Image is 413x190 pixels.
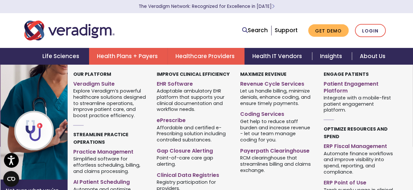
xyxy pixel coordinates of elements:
[275,26,298,34] a: Support
[73,146,147,156] a: Practice Management
[168,48,244,65] a: Healthcare Providers
[323,126,387,140] strong: Optimize Resources and Spend
[352,48,393,65] a: About Us
[34,48,89,65] a: Life Sciences
[272,3,275,10] span: Learn More
[157,145,230,155] a: Gap Closure Alerting
[323,140,397,150] a: ERP Fiscal Management
[240,71,287,77] strong: Maximize Revenue
[157,115,230,124] a: ePrescribe
[0,65,106,179] img: Healthcare Provider
[139,3,275,10] a: The Veradigm Network: Recognized for Excellence in [DATE]Learn More
[323,71,368,77] strong: Engage Patients
[24,20,115,41] img: Veradigm logo
[308,24,349,37] a: Get Demo
[73,88,147,119] span: Explore Veradigm’s powerful healthcare solutions designed to streamline operations, improve patie...
[242,26,268,35] a: Search
[240,145,314,155] a: Payerpath Clearinghouse
[312,48,352,65] a: Insights
[73,156,147,175] span: Simplified software for effortless scheduling, billing, and claims processing.
[240,155,314,174] span: RCM clearinghouse that streamlines billing and claims exchange.
[240,108,314,118] a: Coding Services
[323,94,397,113] span: Integrate with a mobile-first patient engagement platform.
[157,124,230,143] span: Affordable and certified e-Prescribing solution including controlled substances.
[157,71,230,77] strong: Improve Clinical Efficiency
[157,88,230,113] span: Adaptable ambulatory EHR platform that supports your clinical documentation and workflow needs.
[287,143,405,182] iframe: Drift Chat Widget
[244,48,312,65] a: Health IT Vendors
[89,48,168,65] a: Health Plans + Payers
[355,24,386,37] a: Login
[240,118,314,143] span: Get help to reduce staff burden and increase revenue - let our team manage coding for you.
[240,78,314,88] a: Revenue Cycle Services
[73,78,147,88] a: Veradigm Suite
[240,88,314,107] span: Let us handle billing, minimize denials, enhance coding, and ensure timely payments.
[3,171,19,187] button: Open CMP widget
[157,155,230,167] span: Point-of-care care gap alerting.
[323,78,397,95] a: Patient Engagement Platform
[73,71,111,77] strong: Our Platform
[157,78,230,88] a: EHR Software
[73,176,147,186] a: AI Patient Scheduling
[73,131,128,145] strong: Streamline Practice Operations
[157,169,230,179] a: Clinical Data Registries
